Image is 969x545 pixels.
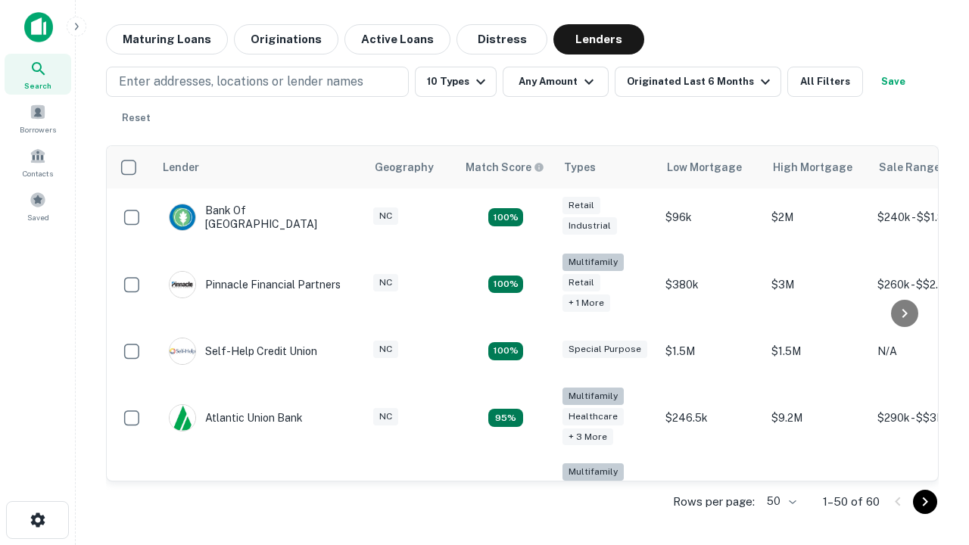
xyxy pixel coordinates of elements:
span: Borrowers [20,123,56,135]
div: Geography [375,158,434,176]
td: $2M [764,188,870,246]
span: Search [24,79,51,92]
span: Saved [27,211,49,223]
img: picture [170,204,195,230]
button: Enter addresses, locations or lender names [106,67,409,97]
button: Lenders [553,24,644,54]
button: Originations [234,24,338,54]
div: NC [373,341,398,358]
td: $246.5k [658,380,764,456]
div: Industrial [562,217,617,235]
div: NC [373,408,398,425]
a: Search [5,54,71,95]
img: picture [170,272,195,297]
div: Types [564,158,596,176]
button: Go to next page [913,490,937,514]
div: Healthcare [562,408,624,425]
th: Capitalize uses an advanced AI algorithm to match your search with the best lender. The match sco... [456,146,555,188]
p: Enter addresses, locations or lender names [119,73,363,91]
button: Active Loans [344,24,450,54]
div: NC [373,207,398,225]
button: Originated Last 6 Months [615,67,781,97]
div: 50 [761,490,799,512]
img: capitalize-icon.png [24,12,53,42]
h6: Match Score [466,159,541,176]
div: Multifamily [562,254,624,271]
div: Special Purpose [562,341,647,358]
div: Matching Properties: 15, hasApolloMatch: undefined [488,208,523,226]
td: $3.2M [764,456,870,532]
button: Distress [456,24,547,54]
button: Reset [112,103,160,133]
div: Lender [163,158,199,176]
div: Retail [562,197,600,214]
th: Lender [154,146,366,188]
div: High Mortgage [773,158,852,176]
th: Low Mortgage [658,146,764,188]
button: All Filters [787,67,863,97]
div: Multifamily [562,463,624,481]
a: Saved [5,185,71,226]
td: $380k [658,246,764,322]
th: Types [555,146,658,188]
div: Multifamily [562,388,624,405]
div: Low Mortgage [667,158,742,176]
td: $96k [658,188,764,246]
div: Capitalize uses an advanced AI algorithm to match your search with the best lender. The match sco... [466,159,544,176]
td: $1.5M [764,322,870,380]
div: NC [373,274,398,291]
p: Rows per page: [673,493,755,511]
td: $1.5M [658,322,764,380]
div: Matching Properties: 17, hasApolloMatch: undefined [488,276,523,294]
div: Sale Range [879,158,940,176]
iframe: Chat Widget [893,424,969,497]
div: + 1 more [562,294,610,312]
th: Geography [366,146,456,188]
img: picture [170,405,195,431]
button: Maturing Loans [106,24,228,54]
button: 10 Types [415,67,497,97]
div: + 3 more [562,428,613,446]
div: Self-help Credit Union [169,338,317,365]
p: 1–50 of 60 [823,493,880,511]
div: Atlantic Union Bank [169,404,303,431]
div: Matching Properties: 11, hasApolloMatch: undefined [488,342,523,360]
div: Pinnacle Financial Partners [169,271,341,298]
button: Any Amount [503,67,609,97]
td: $9.2M [764,380,870,456]
div: The Fidelity Bank [169,481,291,508]
div: Originated Last 6 Months [627,73,774,91]
div: Bank Of [GEOGRAPHIC_DATA] [169,204,351,231]
div: Retail [562,274,600,291]
img: picture [170,338,195,364]
td: $3M [764,246,870,322]
a: Borrowers [5,98,71,139]
div: Matching Properties: 9, hasApolloMatch: undefined [488,409,523,427]
th: High Mortgage [764,146,870,188]
button: Save your search to get updates of matches that match your search criteria. [869,67,918,97]
td: $246k [658,456,764,532]
a: Contacts [5,142,71,182]
span: Contacts [23,167,53,179]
